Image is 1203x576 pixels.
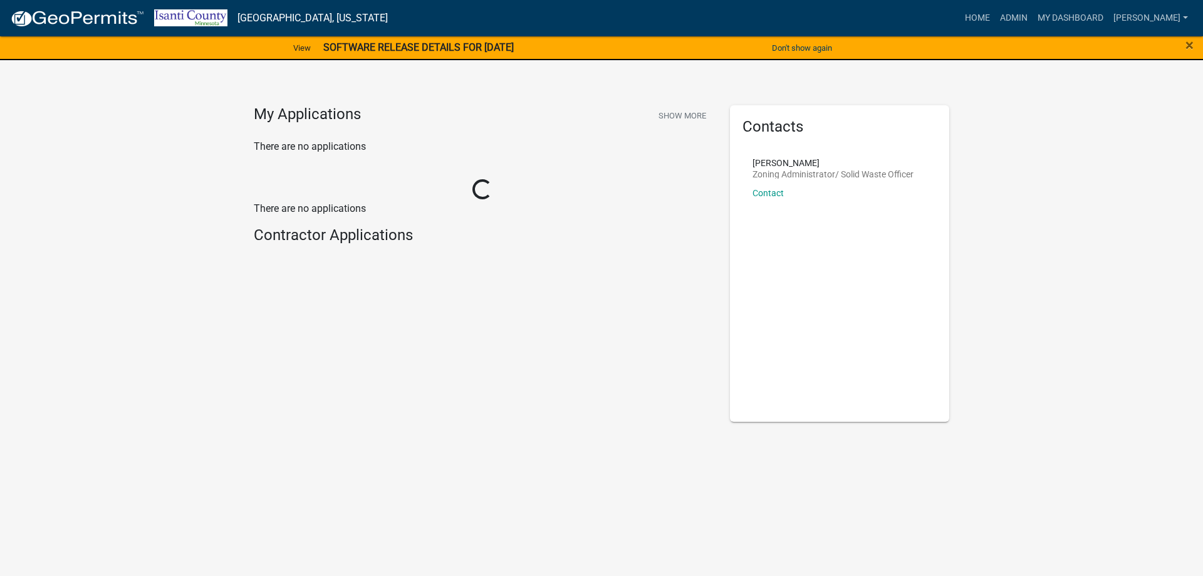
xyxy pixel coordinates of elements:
[254,226,711,244] h4: Contractor Applications
[254,226,711,249] wm-workflow-list-section: Contractor Applications
[767,38,837,58] button: Don't show again
[995,6,1033,30] a: Admin
[1033,6,1108,30] a: My Dashboard
[753,188,784,198] a: Contact
[254,201,711,216] p: There are no applications
[654,105,711,126] button: Show More
[254,105,361,124] h4: My Applications
[753,170,914,179] p: Zoning Administrator/ Solid Waste Officer
[753,159,914,167] p: [PERSON_NAME]
[237,8,388,29] a: [GEOGRAPHIC_DATA], [US_STATE]
[1185,36,1194,54] span: ×
[288,38,316,58] a: View
[742,118,937,136] h5: Contacts
[1108,6,1193,30] a: [PERSON_NAME]
[254,139,711,154] p: There are no applications
[323,41,514,53] strong: SOFTWARE RELEASE DETAILS FOR [DATE]
[1185,38,1194,53] button: Close
[960,6,995,30] a: Home
[154,9,227,26] img: Isanti County, Minnesota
